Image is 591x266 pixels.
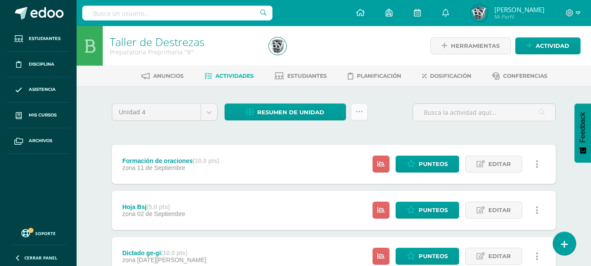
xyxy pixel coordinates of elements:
a: Punteos [396,156,459,173]
span: zona [122,256,135,263]
span: Soporte [35,230,56,236]
span: Punteos [419,202,448,218]
a: Planificación [348,69,401,83]
span: Dosificación [430,73,471,79]
a: Unidad 4 [112,104,217,120]
a: Punteos [396,202,459,219]
span: Estudiantes [29,35,60,42]
div: Hoja Bsj [122,203,185,210]
a: Asistencia [7,77,70,103]
span: 11 de Septiembre [137,164,185,171]
a: Soporte [10,227,66,239]
span: Feedback [579,112,587,143]
img: 9b5f0be0843dd82ac0af1834b396308f.png [470,4,488,22]
span: zona [122,210,135,217]
a: Punteos [396,248,459,265]
a: Disciplina [7,52,70,77]
span: Resumen de unidad [257,104,324,120]
input: Busca un usuario... [82,6,272,20]
strong: (10.0 pts) [161,249,188,256]
span: Actividad [536,38,569,54]
span: Cerrar panel [24,255,57,261]
a: Archivos [7,128,70,154]
img: 9b5f0be0843dd82ac0af1834b396308f.png [269,37,286,55]
div: Preparatoria Preprimaria 'B' [110,48,259,56]
span: zona [122,164,135,171]
span: Punteos [419,156,448,172]
span: Asistencia [29,86,56,93]
span: Disciplina [29,61,54,68]
span: Editar [488,248,511,264]
span: [PERSON_NAME] [494,5,544,14]
strong: (10.0 pts) [193,157,219,164]
span: Herramientas [451,38,500,54]
span: 02 de Septiembre [137,210,185,217]
a: Resumen de unidad [225,103,346,120]
span: Mi Perfil [494,13,544,20]
a: Mis cursos [7,103,70,128]
span: Actividades [215,73,254,79]
span: Conferencias [503,73,547,79]
a: Actividades [205,69,254,83]
a: Estudiantes [7,26,70,52]
span: Editar [488,202,511,218]
h1: Taller de Destrezas [110,36,259,48]
a: Anuncios [141,69,184,83]
span: Anuncios [153,73,184,79]
button: Feedback - Mostrar encuesta [574,103,591,163]
a: Herramientas [430,37,511,54]
span: Planificación [357,73,401,79]
a: Actividad [515,37,581,54]
div: Formación de oraciones [122,157,219,164]
div: Dictado ge-gi [122,249,206,256]
span: Estudiantes [287,73,327,79]
a: Taller de Destrezas [110,34,205,49]
span: Punteos [419,248,448,264]
a: Conferencias [492,69,547,83]
span: Editar [488,156,511,172]
span: Unidad 4 [119,104,194,120]
span: Mis cursos [29,112,57,119]
a: Estudiantes [275,69,327,83]
strong: (5.0 pts) [147,203,170,210]
input: Busca la actividad aquí... [413,104,555,121]
a: Dosificación [422,69,471,83]
span: [DATE][PERSON_NAME] [137,256,206,263]
span: Archivos [29,137,52,144]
